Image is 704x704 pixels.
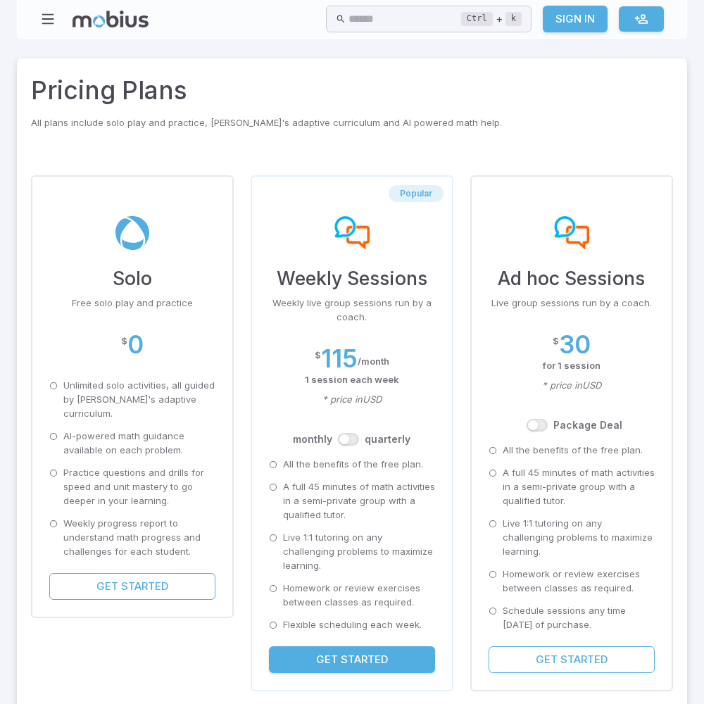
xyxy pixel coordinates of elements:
[31,73,673,109] h2: Pricing Plans
[489,379,655,393] p: * price in USD
[283,531,435,573] p: Live 1:1 tutoring on any challenging problems to maximize learning.
[63,517,215,559] p: Weekly progress report to understand math progress and challenges for each student.
[269,296,435,325] p: Weekly live group sessions run by a coach.
[461,12,493,26] kbd: Ctrl
[503,444,643,458] p: All the benefits of the free plan.
[49,573,215,600] button: Get Started
[293,432,332,446] label: month ly
[321,344,358,373] h2: 115
[115,216,150,250] img: solo-plan-img
[489,646,655,673] button: Get Started
[315,348,321,363] p: $
[63,466,215,508] p: Practice questions and drills for speed and unit mastery to go deeper in your learning.
[543,6,608,32] a: Sign In
[283,480,435,522] p: A full 45 minutes of math activities in a semi-private group with a qualified tutor.
[334,216,370,250] img: weekly-sessions-plan-img
[269,393,435,407] p: * price in USD
[31,116,673,130] p: All plans include solo play and practice, [PERSON_NAME]'s adaptive curriculum and AI powered math...
[503,567,655,596] p: Homework or review exercises between classes as required.
[63,379,215,421] p: Unlimited solo activities, all guided by [PERSON_NAME]'s adaptive curriculum.
[461,11,522,27] div: +
[553,418,622,432] label: Package Deal
[49,296,215,310] p: Free solo play and practice
[49,264,215,292] h3: Solo
[127,330,144,359] h2: 0
[283,458,423,472] p: All the benefits of the free plan.
[489,359,655,373] p: for 1 session
[283,582,435,610] p: Homework or review exercises between classes as required.
[269,646,435,673] button: Get Started
[365,432,410,446] label: quarterly
[553,334,559,348] p: $
[358,355,389,369] p: / month
[63,429,215,458] p: AI-powered math guidance available on each problem.
[389,188,444,199] span: Popular
[489,264,655,292] h3: Ad hoc Sessions
[503,466,655,508] p: A full 45 minutes of math activities in a semi-private group with a qualified tutor.
[559,330,591,359] h2: 30
[554,216,589,250] img: ad-hoc sessions-plan-img
[269,373,435,387] p: 1 session each week
[503,604,655,632] p: Schedule sessions any time [DATE] of purchase.
[489,296,655,310] p: Live group sessions run by a coach.
[283,618,422,632] p: Flexible scheduling each week.
[121,334,127,348] p: $
[503,517,655,559] p: Live 1:1 tutoring on any challenging problems to maximize learning.
[505,12,522,26] kbd: k
[269,264,435,292] h3: Weekly Sessions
